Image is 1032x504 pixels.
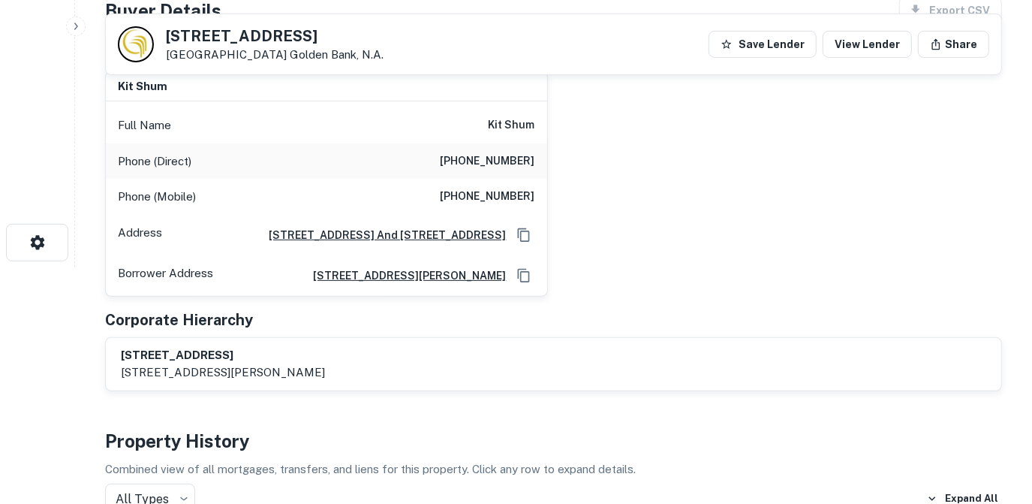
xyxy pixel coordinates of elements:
p: [GEOGRAPHIC_DATA] [166,48,384,62]
h6: [PHONE_NUMBER] [441,188,535,206]
h4: Property History [105,427,1002,454]
p: Combined view of all mortgages, transfers, and liens for this property. Click any row to expand d... [105,460,1002,478]
a: [STREET_ADDRESS] And [STREET_ADDRESS] [257,227,507,243]
a: View Lender [823,31,912,58]
h5: [STREET_ADDRESS] [166,29,384,44]
button: Copy Address [513,224,535,246]
p: [STREET_ADDRESS][PERSON_NAME] [121,364,325,382]
button: Copy Address [513,264,535,287]
p: Borrower Address [118,264,213,287]
h5: Corporate Hierarchy [105,309,253,331]
p: Address [118,224,162,246]
h6: kit shum [489,116,535,134]
a: Golden Bank, N.a. [290,48,384,61]
p: Phone (Mobile) [118,188,196,206]
h6: [PHONE_NUMBER] [441,152,535,171]
iframe: Chat Widget [957,384,1032,456]
h6: [STREET_ADDRESS] [121,347,325,364]
h6: kit shum [118,78,167,95]
p: Phone (Direct) [118,152,191,171]
a: [STREET_ADDRESS][PERSON_NAME] [302,267,507,284]
button: Share [918,31,989,58]
button: Save Lender [709,31,817,58]
p: Full Name [118,116,171,134]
